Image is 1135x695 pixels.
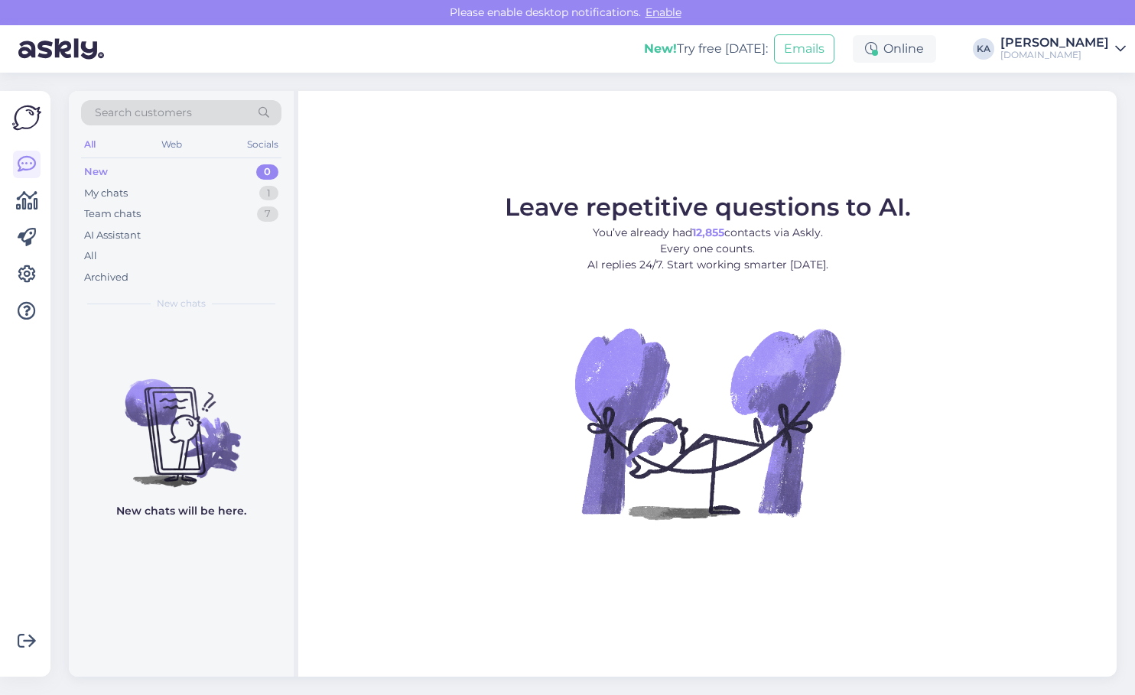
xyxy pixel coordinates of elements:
p: You’ve already had contacts via Askly. Every one counts. AI replies 24/7. Start working smarter [... [505,225,911,273]
span: Enable [641,5,686,19]
div: Online [853,35,936,63]
div: Socials [244,135,281,154]
div: My chats [84,186,128,201]
p: New chats will be here. [116,503,246,519]
div: 1 [259,186,278,201]
div: [PERSON_NAME] [1000,37,1109,49]
img: No Chat active [570,285,845,560]
div: Web [158,135,185,154]
span: New chats [157,297,206,310]
div: KA [973,38,994,60]
img: No chats [69,352,294,489]
div: Archived [84,270,128,285]
div: 7 [257,206,278,222]
b: 12,855 [692,226,724,239]
div: 0 [256,164,278,180]
div: Try free [DATE]: [644,40,768,58]
b: New! [644,41,677,56]
div: All [81,135,99,154]
div: New [84,164,108,180]
div: All [84,248,97,264]
a: [PERSON_NAME][DOMAIN_NAME] [1000,37,1126,61]
div: Team chats [84,206,141,222]
img: Askly Logo [12,103,41,132]
span: Leave repetitive questions to AI. [505,192,911,222]
button: Emails [774,34,834,63]
span: Search customers [95,105,192,121]
div: AI Assistant [84,228,141,243]
div: [DOMAIN_NAME] [1000,49,1109,61]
